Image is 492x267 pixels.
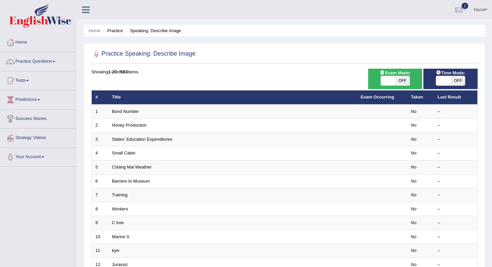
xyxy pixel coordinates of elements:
[91,69,478,75] div: Showing of items.
[377,69,413,76] span: Exam Mode:
[92,174,108,188] td: 6
[438,248,474,254] div: –
[411,137,417,142] em: No
[0,33,77,50] a: Home
[0,90,77,107] a: Predictions
[411,192,417,197] em: No
[112,248,119,253] a: kyiv
[112,206,128,211] a: Workers
[411,220,417,225] em: No
[411,164,417,170] em: No
[438,192,474,198] div: –
[112,220,124,225] a: C tree
[450,76,465,85] span: OFF
[112,164,152,170] a: Chiang Mai Weather
[434,90,478,105] th: Last Result
[462,3,468,9] span: 1
[108,69,117,74] b: 1-20
[0,148,77,164] a: Your Account
[112,262,128,267] a: Jurassic
[124,27,181,34] li: Speaking: Describe Image
[407,90,434,105] th: Taken
[411,109,417,114] em: No
[92,230,108,244] td: 10
[411,150,417,155] em: No
[395,76,410,85] span: OFF
[92,188,108,202] td: 7
[92,132,108,146] td: 3
[0,110,77,126] a: Success Stories
[112,123,147,128] a: Honey Production
[438,136,474,143] div: –
[411,123,417,128] em: No
[112,137,172,142] a: States' Education Expenditures
[438,178,474,185] div: –
[368,69,422,89] div: Show exams occurring in exams
[433,69,468,76] span: Time Mode:
[92,160,108,175] td: 5
[120,69,128,74] b: 683
[92,90,108,105] th: #
[112,109,139,114] a: Bond Number
[92,146,108,160] td: 4
[92,105,108,119] td: 1
[411,206,417,211] em: No
[108,90,357,105] th: Title
[438,122,474,129] div: –
[101,27,123,34] li: Practice
[411,248,417,253] em: No
[112,150,136,155] a: Small Cabin
[0,71,77,88] a: Tests
[112,179,150,184] a: Barriers to Museum
[361,94,394,99] a: Exam Occurring
[411,262,417,267] em: No
[92,216,108,230] td: 9
[0,129,77,145] a: Strategy Videos
[411,179,417,184] em: No
[112,192,128,197] a: Training
[0,52,77,69] a: Practice Questions
[92,244,108,258] td: 11
[92,119,108,133] td: 2
[91,49,195,59] h2: Practice Speaking: Describe Image
[89,28,100,33] a: Home
[438,109,474,115] div: –
[438,150,474,156] div: –
[438,234,474,240] div: –
[438,220,474,226] div: –
[112,234,130,239] a: Marine S
[438,206,474,212] div: –
[92,202,108,216] td: 8
[411,234,417,239] em: No
[438,164,474,171] div: –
